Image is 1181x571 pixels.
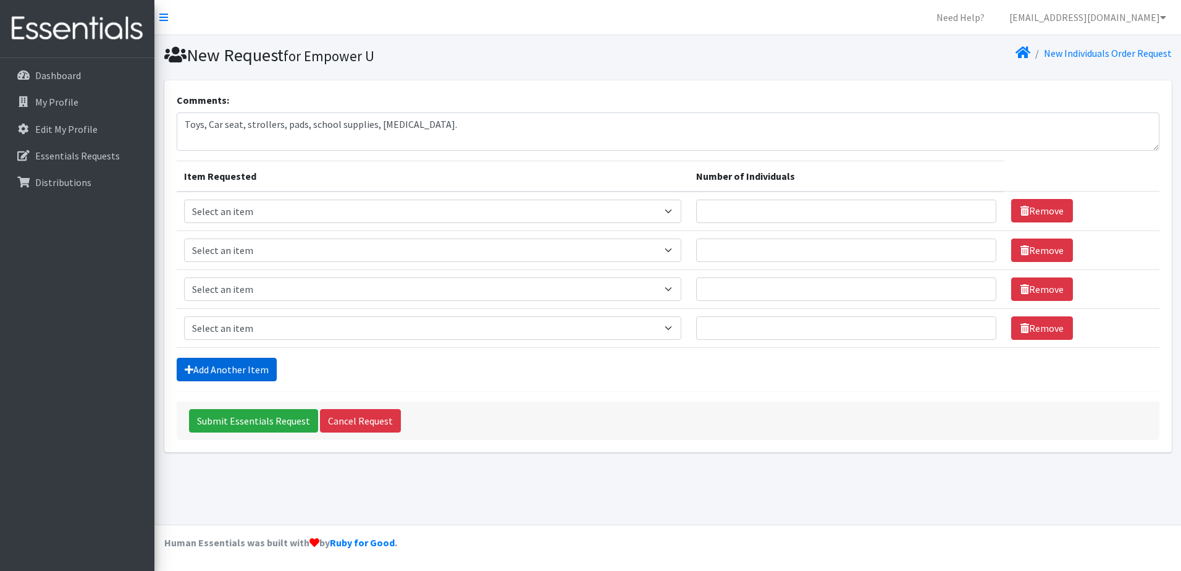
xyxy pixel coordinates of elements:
a: Remove [1011,239,1073,262]
a: Remove [1011,316,1073,340]
input: Submit Essentials Request [189,409,318,433]
p: Essentials Requests [35,150,120,162]
a: [EMAIL_ADDRESS][DOMAIN_NAME] [999,5,1176,30]
a: Distributions [5,170,149,195]
p: Dashboard [35,69,81,82]
p: My Profile [35,96,78,108]
a: Ruby for Good [330,536,395,549]
a: Dashboard [5,63,149,88]
label: Comments: [177,93,229,108]
a: Edit My Profile [5,117,149,142]
a: Add Another Item [177,358,277,381]
a: My Profile [5,90,149,114]
p: Edit My Profile [35,123,98,135]
a: Need Help? [927,5,994,30]
a: Remove [1011,277,1073,301]
th: Number of Individuals [689,161,1003,192]
a: Cancel Request [320,409,401,433]
a: Remove [1011,199,1073,222]
p: Distributions [35,176,91,188]
th: Item Requested [177,161,689,192]
h1: New Request [164,44,663,66]
small: for Empower U [284,47,374,65]
img: HumanEssentials [5,8,149,49]
a: Essentials Requests [5,143,149,168]
strong: Human Essentials was built with by . [164,536,397,549]
a: New Individuals Order Request [1044,47,1172,59]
